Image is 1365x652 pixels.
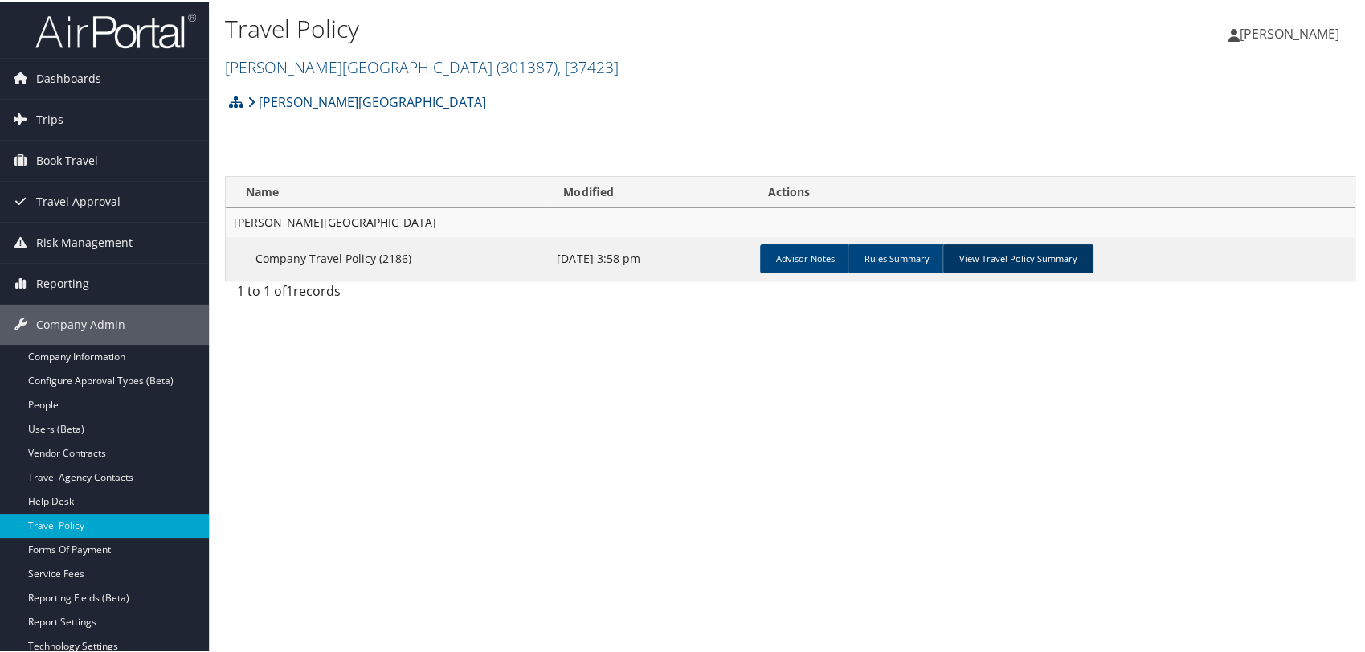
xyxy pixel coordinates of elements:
[549,175,753,207] th: Modified: activate to sort column ascending
[237,280,496,307] div: 1 to 1 of records
[36,139,98,179] span: Book Travel
[36,303,125,343] span: Company Admin
[226,236,549,279] td: Company Travel Policy (2186)
[848,243,946,272] a: Rules Summary
[760,243,851,272] a: Advisor Notes
[36,180,121,220] span: Travel Approval
[36,262,89,302] span: Reporting
[754,175,1355,207] th: Actions
[558,55,619,76] span: , [ 37423 ]
[497,55,558,76] span: ( 301387 )
[35,10,196,48] img: airportal-logo.png
[942,243,1093,272] a: View Travel Policy Summary
[225,55,619,76] a: [PERSON_NAME][GEOGRAPHIC_DATA]
[1240,23,1339,41] span: [PERSON_NAME]
[36,57,101,97] span: Dashboards
[36,98,63,138] span: Trips
[226,175,549,207] th: Name: activate to sort column ascending
[247,84,486,117] a: [PERSON_NAME][GEOGRAPHIC_DATA]
[1228,8,1355,56] a: [PERSON_NAME]
[549,236,753,279] td: [DATE] 3:58 pm
[36,221,133,261] span: Risk Management
[286,281,293,298] span: 1
[225,10,979,44] h1: Travel Policy
[226,207,1355,236] td: [PERSON_NAME][GEOGRAPHIC_DATA]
